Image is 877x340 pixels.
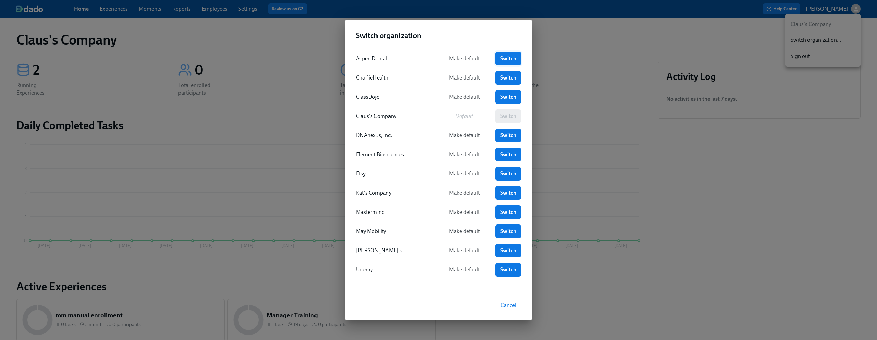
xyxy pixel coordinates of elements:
span: Switch [500,228,516,235]
button: Make default [438,129,490,142]
div: Element Biosciences [356,151,433,158]
span: Make default [443,94,485,100]
span: Make default [443,170,485,177]
div: ClassDojo [356,93,433,101]
div: May Mobility [356,228,433,235]
div: Kat's Company [356,189,433,197]
div: Mastermind [356,208,433,216]
span: Switch [500,94,516,100]
span: Switch [500,55,516,62]
a: Switch [495,224,521,238]
span: Cancel [501,302,516,309]
a: Switch [495,52,521,65]
span: Switch [500,151,516,158]
a: Switch [495,71,521,85]
h2: Switch organization [356,31,521,41]
span: Make default [443,266,485,273]
button: Make default [438,263,490,277]
span: Switch [500,209,516,216]
span: Make default [443,247,485,254]
a: Switch [495,263,521,277]
span: Make default [443,132,485,139]
a: Switch [495,90,521,104]
span: Make default [443,190,485,196]
button: Make default [438,90,490,104]
span: Switch [500,132,516,139]
div: Udemy [356,266,433,274]
div: CharlieHealth [356,74,433,82]
div: DNAnexus, Inc. [356,132,433,139]
button: Make default [438,71,490,85]
a: Switch [495,244,521,257]
span: Make default [443,55,485,62]
button: Make default [438,205,490,219]
button: Make default [438,167,490,181]
button: Cancel [496,299,521,312]
span: Make default [443,209,485,216]
a: Switch [495,129,521,142]
span: Make default [443,151,485,158]
button: Make default [438,148,490,161]
span: Switch [500,170,516,177]
div: Etsy [356,170,433,178]
a: Switch [495,205,521,219]
a: Switch [495,186,521,200]
div: [PERSON_NAME]'s [356,247,433,254]
span: Switch [500,247,516,254]
span: Switch [500,266,516,273]
a: Switch [495,167,521,181]
span: Make default [443,74,485,81]
span: Make default [443,228,485,235]
button: Make default [438,244,490,257]
div: Aspen Dental [356,55,433,62]
button: Make default [438,186,490,200]
button: Make default [438,224,490,238]
span: Switch [500,190,516,196]
button: Make default [438,52,490,65]
a: Switch [495,148,521,161]
span: Switch [500,74,516,81]
div: Claus's Company [356,112,433,120]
